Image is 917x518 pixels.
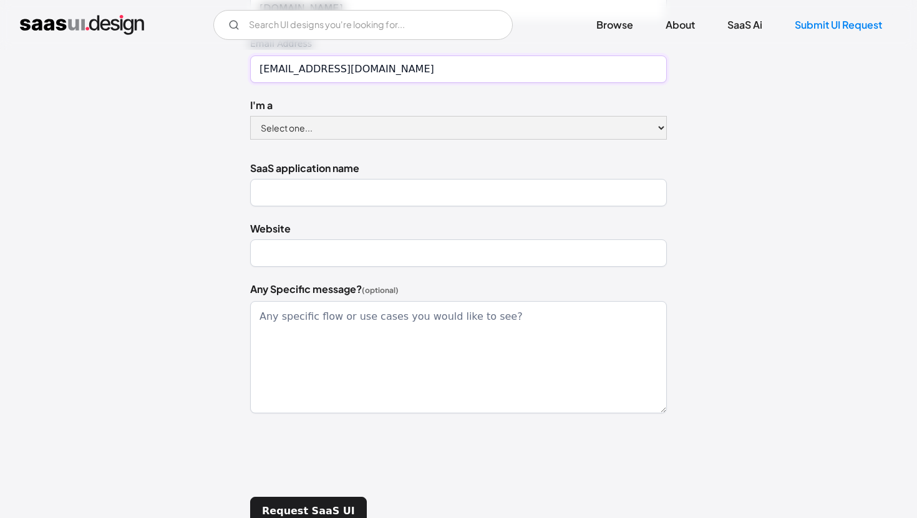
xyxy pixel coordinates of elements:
a: About [651,11,710,39]
a: home [20,15,144,35]
input: Search UI designs you're looking for... [213,10,513,40]
a: SaaS Ai [712,11,777,39]
strong: Any Specific message? [250,282,362,295]
form: Email Form [213,10,513,40]
strong: Website [250,222,291,235]
label: I'm a [250,98,667,113]
a: Submit UI Request [780,11,897,39]
strong: (optional) [362,285,399,295]
iframe: reCAPTCHA [250,428,440,477]
a: Browse [581,11,648,39]
strong: SaaS application name [250,161,359,175]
